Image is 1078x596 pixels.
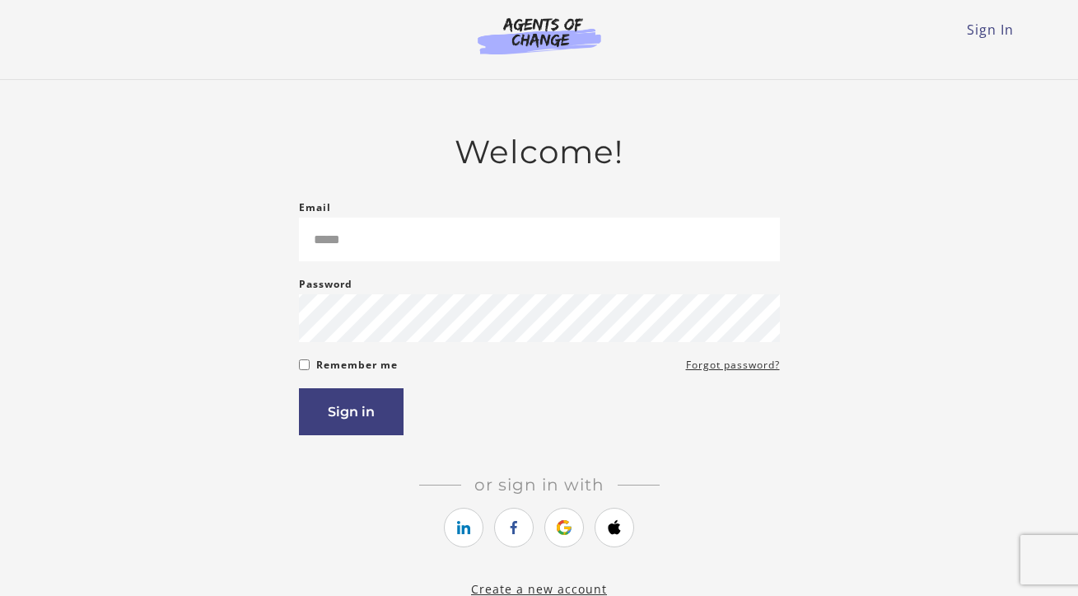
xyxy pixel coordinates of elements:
[967,21,1014,39] a: Sign In
[460,16,618,54] img: Agents of Change Logo
[316,355,398,375] label: Remember me
[494,508,534,547] a: https://courses.thinkific.com/users/auth/facebook?ss%5Breferral%5D=&ss%5Buser_return_to%5D=&ss%5B...
[461,475,618,495] span: Or sign in with
[544,508,584,547] a: https://courses.thinkific.com/users/auth/google?ss%5Breferral%5D=&ss%5Buser_return_to%5D=&ss%5Bvi...
[299,198,331,218] label: Email
[686,355,780,375] a: Forgot password?
[299,275,352,294] label: Password
[595,508,634,547] a: https://courses.thinkific.com/users/auth/apple?ss%5Breferral%5D=&ss%5Buser_return_to%5D=&ss%5Bvis...
[299,133,780,171] h2: Welcome!
[299,388,404,435] button: Sign in
[444,508,483,547] a: https://courses.thinkific.com/users/auth/linkedin?ss%5Breferral%5D=&ss%5Buser_return_to%5D=&ss%5B...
